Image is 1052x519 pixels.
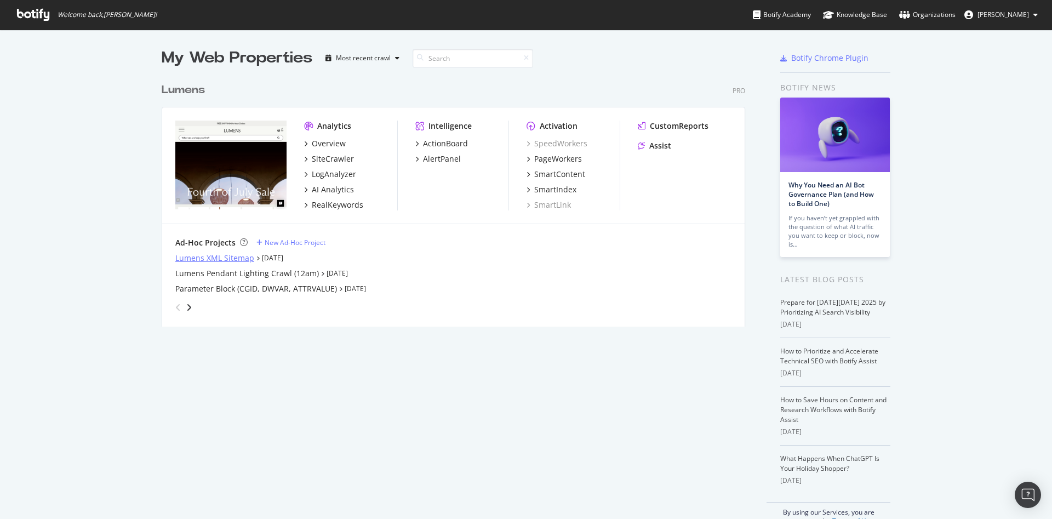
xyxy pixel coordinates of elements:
[423,138,468,149] div: ActionBoard
[956,6,1047,24] button: [PERSON_NAME]
[780,476,890,486] div: [DATE]
[304,138,346,149] a: Overview
[321,49,404,67] button: Most recent crawl
[265,238,325,247] div: New Ad-Hoc Project
[527,153,582,164] a: PageWorkers
[58,10,157,19] span: Welcome back, [PERSON_NAME] !
[312,184,354,195] div: AI Analytics
[780,346,878,366] a: How to Prioritize and Accelerate Technical SEO with Botify Assist
[527,199,571,210] a: SmartLink
[175,121,287,209] img: www.lumens.com
[304,184,354,195] a: AI Analytics
[256,238,325,247] a: New Ad-Hoc Project
[312,138,346,149] div: Overview
[780,98,890,172] img: Why You Need an AI Bot Governance Plan (and How to Build One)
[780,273,890,286] div: Latest Blog Posts
[638,140,671,151] a: Assist
[780,427,890,437] div: [DATE]
[171,299,185,316] div: angle-left
[540,121,578,132] div: Activation
[899,9,956,20] div: Organizations
[534,184,576,195] div: SmartIndex
[788,180,874,208] a: Why You Need an AI Bot Governance Plan (and How to Build One)
[415,153,461,164] a: AlertPanel
[162,82,209,98] a: Lumens
[304,199,363,210] a: RealKeywords
[733,86,745,95] div: Pro
[780,454,879,473] a: What Happens When ChatGPT Is Your Holiday Shopper?
[650,121,708,132] div: CustomReports
[336,55,391,61] div: Most recent crawl
[304,169,356,180] a: LogAnalyzer
[175,237,236,248] div: Ad-Hoc Projects
[162,82,205,98] div: Lumens
[534,169,585,180] div: SmartContent
[428,121,472,132] div: Intelligence
[175,268,319,279] a: Lumens Pendant Lighting Crawl (12am)
[317,121,351,132] div: Analytics
[788,214,882,249] div: If you haven’t yet grappled with the question of what AI traffic you want to keep or block, now is…
[527,184,576,195] a: SmartIndex
[780,320,890,329] div: [DATE]
[791,53,868,64] div: Botify Chrome Plugin
[527,138,587,149] a: SpeedWorkers
[527,169,585,180] a: SmartContent
[638,121,708,132] a: CustomReports
[780,298,885,317] a: Prepare for [DATE][DATE] 2025 by Prioritizing AI Search Visibility
[415,138,468,149] a: ActionBoard
[175,283,337,294] a: Parameter Block (CGID, DWVAR, ATTRVALUE)
[327,269,348,278] a: [DATE]
[262,253,283,263] a: [DATE]
[753,9,811,20] div: Botify Academy
[823,9,887,20] div: Knowledge Base
[162,69,754,327] div: grid
[312,153,354,164] div: SiteCrawler
[780,368,890,378] div: [DATE]
[304,153,354,164] a: SiteCrawler
[780,395,887,424] a: How to Save Hours on Content and Research Workflows with Botify Assist
[649,140,671,151] div: Assist
[780,82,890,94] div: Botify news
[780,53,868,64] a: Botify Chrome Plugin
[534,153,582,164] div: PageWorkers
[423,153,461,164] div: AlertPanel
[345,284,366,293] a: [DATE]
[413,49,533,68] input: Search
[1015,482,1041,508] div: Open Intercom Messenger
[162,47,312,69] div: My Web Properties
[185,302,193,313] div: angle-right
[175,253,254,264] a: Lumens XML Sitemap
[977,10,1029,19] span: Gregory
[312,169,356,180] div: LogAnalyzer
[312,199,363,210] div: RealKeywords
